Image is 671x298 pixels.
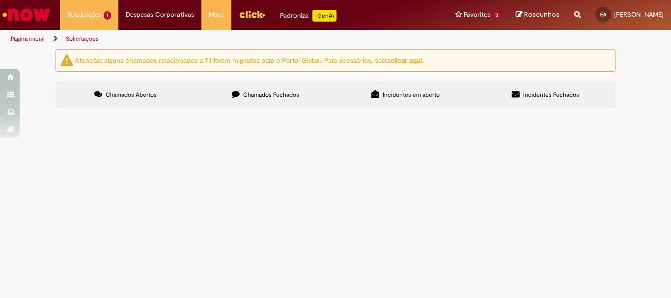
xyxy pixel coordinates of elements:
span: Despesas Corporativas [126,10,194,20]
span: More [209,10,224,20]
span: [PERSON_NAME] [614,10,664,19]
div: Padroniza [280,10,336,22]
span: 1 [104,11,111,20]
ul: Trilhas de página [7,30,440,48]
span: Chamados Abertos [106,91,157,99]
a: Solicitações [66,35,99,43]
ng-bind-html: Atenção: alguns chamados relacionados a T.I foram migrados para o Portal Global. Para acessá-los,... [75,55,423,64]
span: Chamados Fechados [243,91,299,99]
span: Requisições [67,10,102,20]
span: Favoritos [464,10,491,20]
span: EA [600,11,606,18]
img: ServiceNow [1,5,52,25]
span: Rascunhos [524,10,559,19]
span: Incidentes em aberto [383,91,440,99]
span: Incidentes Fechados [523,91,579,99]
p: +GenAi [312,10,336,22]
span: 3 [493,11,501,20]
a: clicar aqui. [391,55,423,64]
a: Página inicial [11,35,45,43]
img: click_logo_yellow_360x200.png [239,7,265,22]
a: Rascunhos [516,10,559,20]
